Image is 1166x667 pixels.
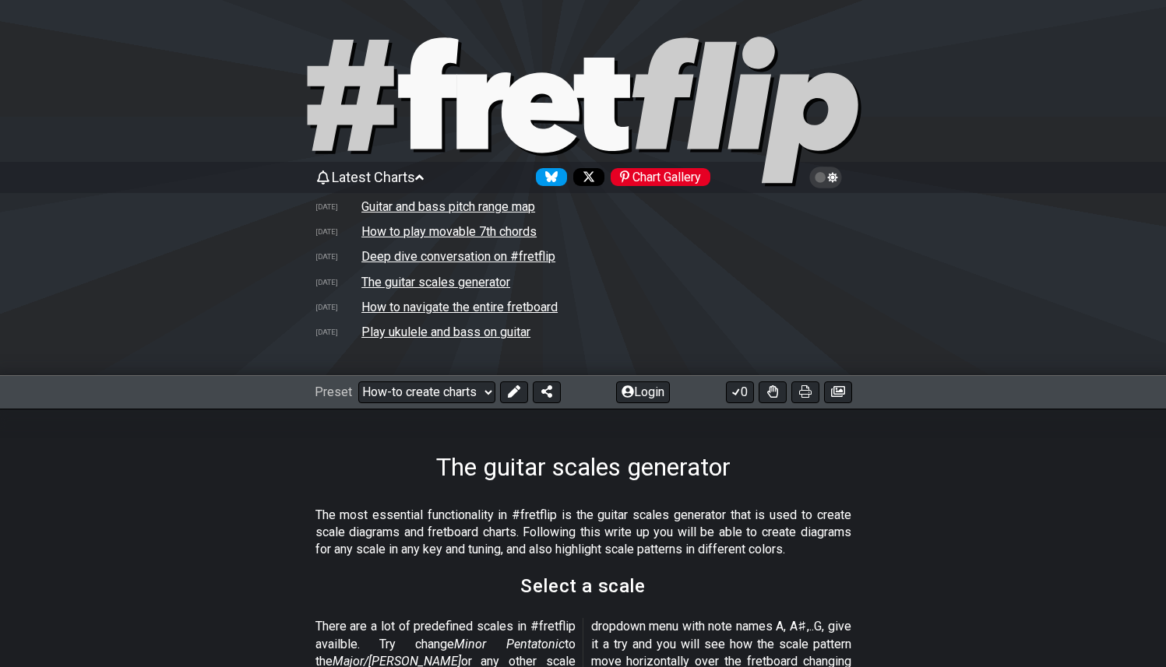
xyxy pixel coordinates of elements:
tr: How to play movable 7th chords on guitar [315,219,852,244]
button: Create image [824,381,852,403]
td: [DATE] [315,324,361,340]
button: Edit Preset [500,381,528,403]
tr: How to play ukulele and bass on your guitar [315,319,852,344]
td: [DATE] [315,274,361,290]
h1: The guitar scales generator [436,452,731,482]
span: Toggle light / dark theme [817,170,835,184]
td: [DATE] [315,223,361,240]
h2: Select a scale [520,577,645,595]
button: Print [791,381,819,403]
button: Toggle Dexterity for all fretkits [759,381,787,403]
span: Preset [315,384,352,399]
td: How to play movable 7th chords [361,223,537,240]
button: 0 [726,381,754,403]
a: #fretflip at Pinterest [604,168,710,186]
div: Chart Gallery [611,168,710,186]
td: [DATE] [315,299,361,315]
tr: Deep dive conversation on #fretflip by Google NotebookLM [315,244,852,269]
td: Deep dive conversation on #fretflip [361,248,556,265]
td: [DATE] [315,248,361,265]
td: Play ukulele and bass on guitar [361,324,531,340]
button: Login [616,381,670,403]
p: The most essential functionality in #fretflip is the guitar scales generator that is used to crea... [315,507,851,559]
td: How to navigate the entire fretboard [361,299,558,315]
td: The guitar scales generator [361,274,511,290]
tr: Note patterns to navigate the entire fretboard [315,294,852,319]
span: Latest Charts [332,169,415,185]
tr: A chart showing pitch ranges for different string configurations and tunings [315,195,852,219]
button: Share Preset [533,381,561,403]
a: Follow #fretflip at X [567,168,604,186]
em: Minor Pentatonic [454,637,564,651]
a: Follow #fretflip at Bluesky [530,168,567,186]
tr: How to create scale and chord charts [315,269,852,294]
td: [DATE] [315,198,361,215]
td: Guitar and bass pitch range map [361,198,536,215]
select: Preset [358,381,495,403]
